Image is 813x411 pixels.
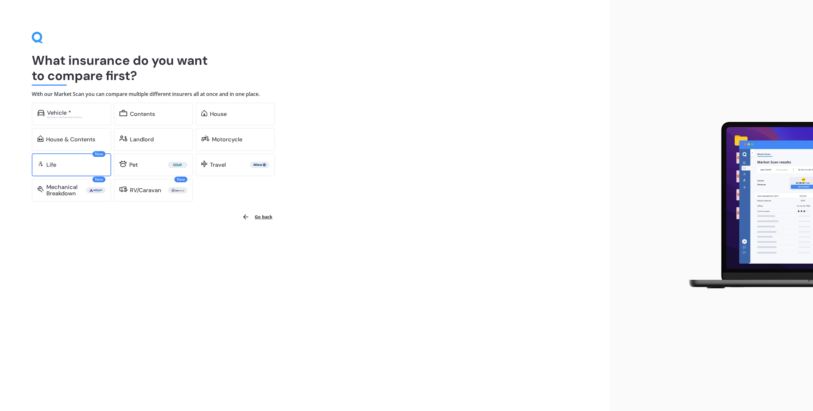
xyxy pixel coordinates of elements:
[130,136,154,143] div: Landlord
[169,162,186,168] img: Cove.webp
[92,151,105,157] span: New
[37,135,44,142] img: home-and-contents.b802091223b8502ef2dd.svg
[32,91,578,98] h4: With our Market Scan you can compare multiple different insurers all at once and in one place.
[87,187,104,193] img: Autosure.webp
[212,136,242,143] div: Motorcycle
[37,186,44,192] img: mbi.6615ef239df2212c2848.svg
[46,136,95,143] div: House & Contents
[130,111,155,117] div: Contents
[130,187,161,193] div: RV/Caravan
[169,187,186,193] img: Star.webp
[201,135,209,142] img: motorbike.c49f395e5a6966510904.svg
[47,116,105,118] div: Excludes commercial vehicles
[238,209,276,225] button: Go back
[47,110,71,116] div: Vehicle *
[119,135,127,142] img: landlord.470ea2398dcb263567d0.svg
[119,161,127,167] img: pet.71f96884985775575a0d.svg
[114,153,193,176] a: Pet
[46,184,86,197] div: Mechanical Breakdown
[201,161,207,167] img: travel.bdda8d6aa9c3f12c5fe2.svg
[251,162,268,168] img: Allianz.webp
[129,162,138,168] div: Pet
[119,110,127,116] img: content.01f40a52572271636b6f.svg
[119,186,127,192] img: rv.0245371a01b30db230af.svg
[37,161,44,167] img: life.f720d6a2d7cdcd3ad642.svg
[92,177,105,182] span: New
[210,162,226,168] div: Travel
[210,111,227,117] div: House
[46,162,56,168] div: Life
[32,53,578,83] h1: What insurance do you want to compare first?
[37,110,44,116] img: car.f15378c7a67c060ca3f3.svg
[174,177,187,182] span: New
[201,110,207,116] img: home.91c183c226a05b4dc763.svg
[680,118,813,293] img: laptop.webp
